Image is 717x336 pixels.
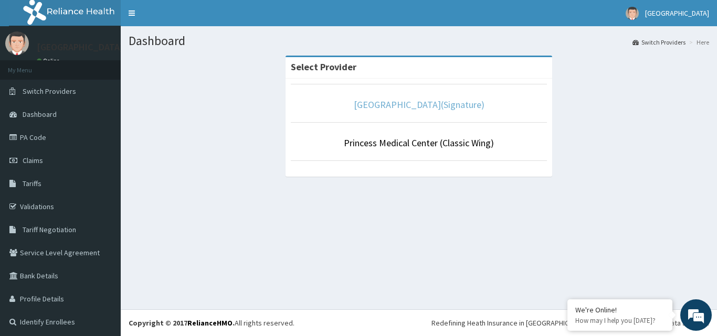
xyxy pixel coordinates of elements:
strong: Select Provider [291,61,356,73]
span: Switch Providers [23,86,76,96]
span: Tariffs [23,179,41,188]
footer: All rights reserved. [121,309,717,336]
p: [GEOGRAPHIC_DATA] [37,42,123,52]
a: [GEOGRAPHIC_DATA](Signature) [354,99,484,111]
span: Tariff Negotiation [23,225,76,234]
img: User Image [626,7,639,20]
div: Redefining Heath Insurance in [GEOGRAPHIC_DATA] using Telemedicine and Data Science! [431,318,709,328]
h1: Dashboard [129,34,709,48]
div: We're Online! [575,305,665,315]
strong: Copyright © 2017 . [129,318,235,328]
p: How may I help you today? [575,316,665,325]
span: Dashboard [23,110,57,119]
a: Online [37,57,62,64]
img: User Image [5,31,29,55]
li: Here [687,38,709,47]
a: Princess Medical Center (Classic Wing) [344,137,494,149]
span: Claims [23,156,43,165]
a: Switch Providers [632,38,686,47]
a: RelianceHMO [187,318,233,328]
span: [GEOGRAPHIC_DATA] [645,8,709,18]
